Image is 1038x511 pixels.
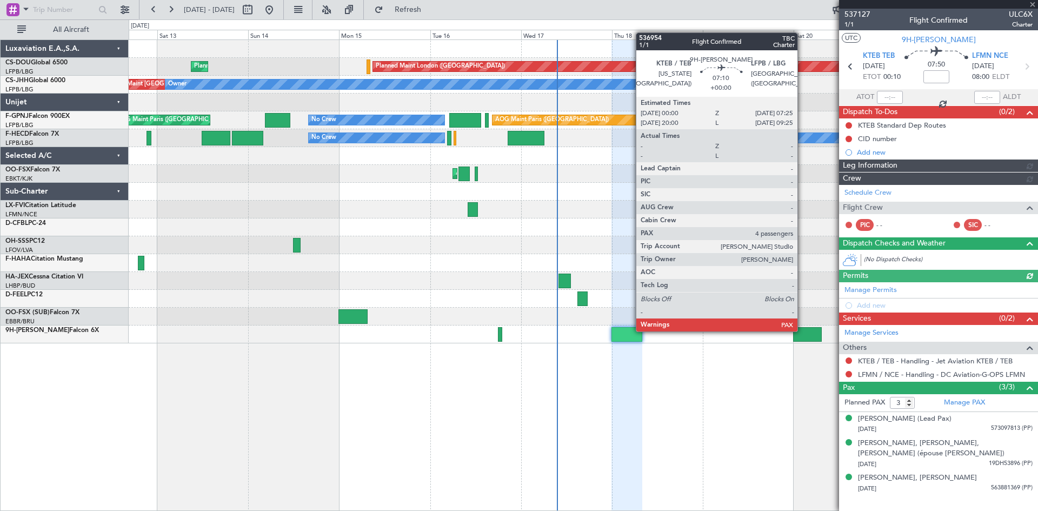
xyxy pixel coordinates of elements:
div: AOG Maint Paris ([GEOGRAPHIC_DATA]) [495,112,609,128]
span: 9H-[PERSON_NAME] [5,327,69,334]
a: F-GPNJFalcon 900EX [5,113,70,120]
a: KTEB / TEB - Handling - Jet Aviation KTEB / TEB [858,356,1013,366]
span: 07:50 [928,59,945,70]
div: CID number [858,134,897,143]
button: All Aircraft [12,21,117,38]
span: Refresh [385,6,431,14]
span: OO-FSX [5,167,30,173]
a: LFPB/LBG [5,68,34,76]
div: Mon 15 [339,30,430,39]
a: EBKT/KJK [5,175,32,183]
button: UTC [842,33,861,43]
span: Charter [1009,20,1033,29]
span: OO-FSX (SUB) [5,309,50,316]
a: Manage PAX [944,397,985,408]
span: ATOT [856,92,874,103]
span: 563881369 (PP) [991,483,1033,493]
span: F-HECD [5,131,29,137]
a: OH-SSSPC12 [5,238,45,244]
a: F-HAHACitation Mustang [5,256,83,262]
span: [DATE] [863,61,885,72]
div: No Crew [751,130,776,146]
a: LFMN/NCE [5,210,37,218]
span: LX-FVI [5,202,25,209]
span: 00:10 [883,72,901,83]
span: [DATE] [858,425,876,433]
a: CS-JHHGlobal 6000 [5,77,65,84]
a: LFPB/LBG [5,121,34,129]
span: 573097813 (PP) [991,424,1033,433]
span: LFMN NCE [972,51,1008,62]
div: Fri 19 [703,30,794,39]
span: 537127 [844,9,870,20]
input: Trip Number [33,2,95,18]
span: 1/1 [844,20,870,29]
a: HA-JEXCessna Citation VI [5,274,83,280]
span: (0/2) [999,313,1015,324]
span: Dispatch Checks and Weather [843,237,946,250]
div: Planned Maint London ([GEOGRAPHIC_DATA]) [376,58,505,75]
span: 19DH53896 (PP) [989,459,1033,468]
a: LFPB/LBG [5,139,34,147]
span: KTEB TEB [863,51,895,62]
span: F-GPNJ [5,113,29,120]
div: No Crew [311,112,336,128]
span: Others [843,342,867,354]
div: Planned Maint [GEOGRAPHIC_DATA] ([GEOGRAPHIC_DATA]) [736,130,906,146]
span: CS-JHH [5,77,29,84]
a: LFMN / NCE - Handling - DC Aviation-G-OPS LFMN [858,370,1025,379]
div: Flight Confirmed [909,15,968,26]
div: [PERSON_NAME] (Lead Pax) [858,414,951,424]
div: Thu 18 [612,30,703,39]
div: No Crew [311,130,336,146]
span: [DATE] - [DATE] [184,5,235,15]
a: 9H-[PERSON_NAME]Falcon 6X [5,327,99,334]
label: Planned PAX [844,397,885,408]
span: CS-DOU [5,59,31,66]
span: Dispatch To-Dos [843,106,897,118]
div: Owner [168,76,187,92]
span: All Aircraft [28,26,114,34]
a: LX-FVICitation Latitude [5,202,76,209]
a: EBBR/BRU [5,317,35,326]
a: OO-FSXFalcon 7X [5,167,60,173]
a: CS-DOUGlobal 6500 [5,59,68,66]
span: Services [843,313,871,325]
span: [DATE] [972,61,994,72]
div: Sat 20 [794,30,884,39]
span: ELDT [992,72,1009,83]
div: Wed 17 [521,30,612,39]
div: (No Dispatch Checks) [864,255,1038,267]
div: AOG Maint Kortrijk-[GEOGRAPHIC_DATA] [456,165,574,182]
a: LFOV/LVA [5,246,33,254]
button: Refresh [369,1,434,18]
div: Planned Maint [GEOGRAPHIC_DATA] ([GEOGRAPHIC_DATA]) [194,58,364,75]
span: (3/3) [999,381,1015,393]
div: Sat 13 [157,30,248,39]
a: D-FEELPC12 [5,291,43,298]
span: [DATE] [858,460,876,468]
a: F-HECDFalcon 7X [5,131,59,137]
span: HA-JEX [5,274,29,280]
span: 9H-[PERSON_NAME] [902,34,976,45]
span: ETOT [863,72,881,83]
a: LFPB/LBG [5,85,34,94]
span: (0/2) [999,106,1015,117]
span: D-FEEL [5,291,27,298]
div: [DATE] [131,22,149,31]
span: ULC6X [1009,9,1033,20]
div: [PERSON_NAME], [PERSON_NAME], [PERSON_NAME] (épouse [PERSON_NAME]) [858,438,1033,459]
span: 08:00 [972,72,989,83]
span: OH-SSS [5,238,29,244]
div: KTEB Standard Dep Routes [858,121,946,130]
div: Add new [857,148,1033,157]
div: [PERSON_NAME], [PERSON_NAME] [858,473,977,483]
a: D-CFBLPC-24 [5,220,46,227]
a: Manage Services [844,328,899,339]
div: Sun 14 [248,30,339,39]
a: OO-FSX (SUB)Falcon 7X [5,309,79,316]
span: F-HAHA [5,256,31,262]
div: AOG Maint Paris ([GEOGRAPHIC_DATA]) [117,112,230,128]
div: Tue 16 [430,30,521,39]
span: Pax [843,382,855,394]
